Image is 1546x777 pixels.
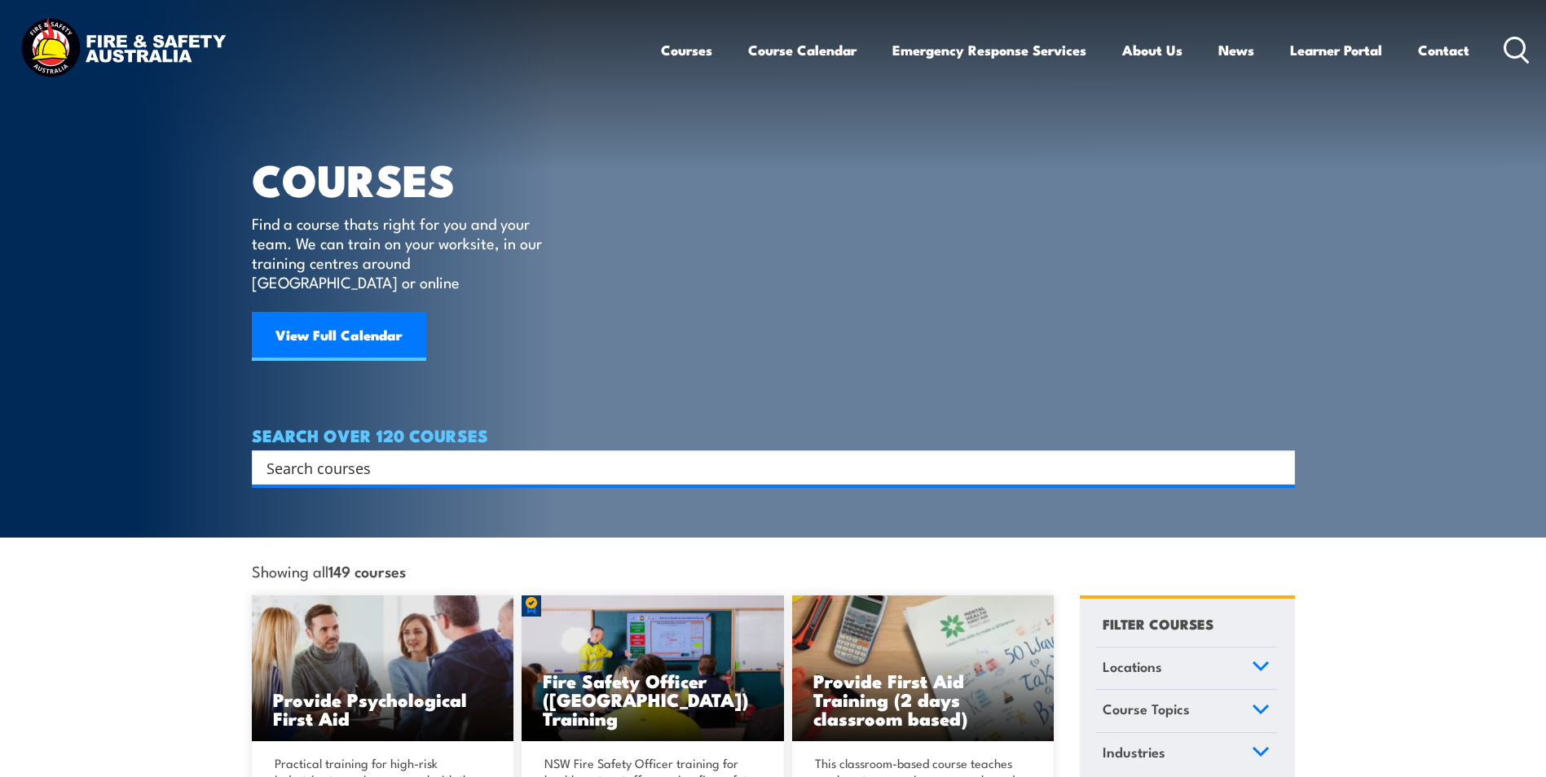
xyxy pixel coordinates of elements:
[1103,741,1165,763] span: Industries
[252,595,514,742] img: Mental Health First Aid Training Course from Fire & Safety Australia
[543,671,763,727] h3: Fire Safety Officer ([GEOGRAPHIC_DATA]) Training
[1418,29,1469,72] a: Contact
[252,595,514,742] a: Provide Psychological First Aid
[522,595,784,742] img: Fire Safety Advisor
[792,595,1055,742] a: Provide First Aid Training (2 days classroom based)
[1290,29,1382,72] a: Learner Portal
[1103,656,1162,678] span: Locations
[1103,698,1190,720] span: Course Topics
[1266,456,1289,479] button: Search magnifier button
[1095,733,1277,775] a: Industries
[1095,647,1277,690] a: Locations
[1218,29,1254,72] a: News
[1095,690,1277,732] a: Course Topics
[1103,612,1213,634] h4: FILTER COURSES
[266,455,1259,480] input: Search input
[252,160,566,198] h1: COURSES
[522,595,784,742] a: Fire Safety Officer ([GEOGRAPHIC_DATA]) Training
[792,595,1055,742] img: Mental Health First Aid Training (Standard) – Classroom
[661,29,712,72] a: Courses
[328,560,406,582] strong: 149 courses
[892,29,1086,72] a: Emergency Response Services
[252,426,1295,444] h4: SEARCH OVER 120 COURSES
[252,562,406,579] span: Showing all
[270,456,1262,479] form: Search form
[252,213,549,292] p: Find a course thats right for you and your team. We can train on your worksite, in our training c...
[252,312,426,361] a: View Full Calendar
[813,671,1033,727] h3: Provide First Aid Training (2 days classroom based)
[1122,29,1183,72] a: About Us
[748,29,857,72] a: Course Calendar
[273,690,493,727] h3: Provide Psychological First Aid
